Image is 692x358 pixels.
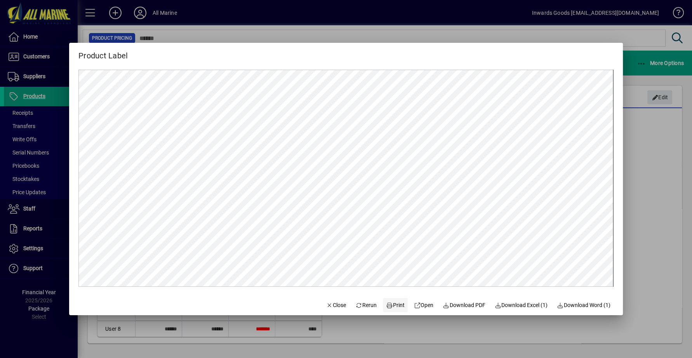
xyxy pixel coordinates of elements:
[323,298,349,312] button: Close
[495,301,548,309] span: Download Excel (1)
[386,301,405,309] span: Print
[414,301,434,309] span: Open
[443,301,485,309] span: Download PDF
[326,301,346,309] span: Close
[557,301,610,309] span: Download Word (1)
[411,298,437,312] a: Open
[383,298,408,312] button: Print
[69,43,137,62] h2: Product Label
[554,298,614,312] button: Download Word (1)
[440,298,489,312] a: Download PDF
[492,298,551,312] button: Download Excel (1)
[355,301,377,309] span: Rerun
